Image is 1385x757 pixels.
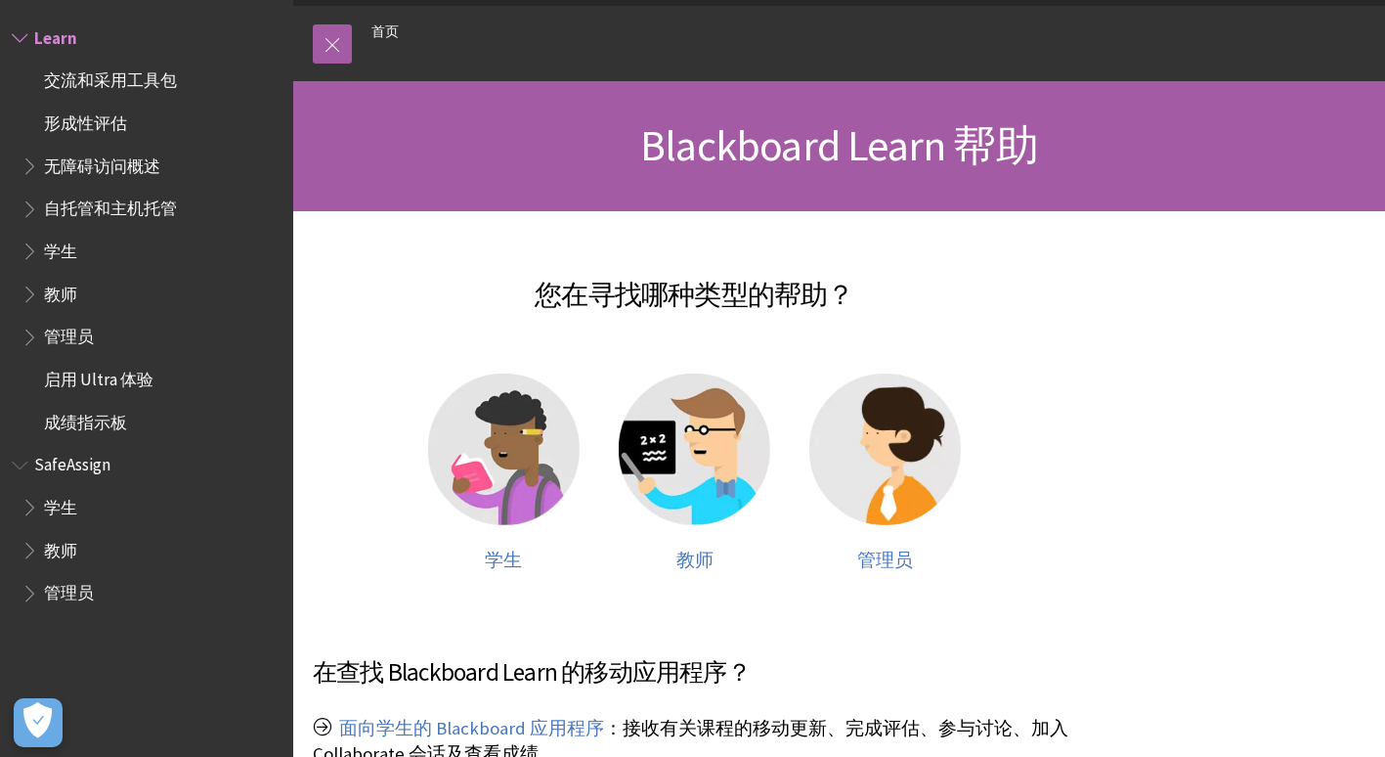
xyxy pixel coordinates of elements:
[44,534,77,560] span: 教师
[809,374,961,570] a: 管理员帮助 管理员
[14,698,63,747] button: Open Preferences
[857,549,913,571] span: 管理员
[619,374,770,570] a: 教师帮助 教师
[12,22,281,439] nav: Book outline for Blackboard Learn Help
[12,449,281,610] nav: Book outline for Blackboard SafeAssign
[428,374,580,525] img: 学生帮助
[339,717,604,740] a: 面向学生的 Blackboard 应用程序
[428,374,580,570] a: 学生帮助 学生
[44,193,177,219] span: 自托管和主机托管
[313,250,1076,315] h2: 您在寻找哪种类型的帮助？
[44,278,77,304] span: 教师
[34,22,77,48] span: Learn
[44,491,77,517] span: 学生
[44,65,177,91] span: 交流和采用工具包
[371,20,399,44] a: 首页
[44,235,77,261] span: 学生
[44,577,94,603] span: 管理员
[485,549,522,571] span: 学生
[619,374,770,525] img: 教师帮助
[44,107,127,133] span: 形成性评估
[313,654,1076,691] h3: 在查找 Blackboard Learn 的移动应用程序？
[676,549,714,571] span: 教师
[809,374,961,525] img: 管理员帮助
[44,150,160,176] span: 无障碍访问概述
[640,118,1038,172] span: Blackboard Learn 帮助
[44,406,127,432] span: 成绩指示板
[44,363,153,389] span: 启用 Ultra 体验
[34,449,110,475] span: SafeAssign
[44,321,94,347] span: 管理员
